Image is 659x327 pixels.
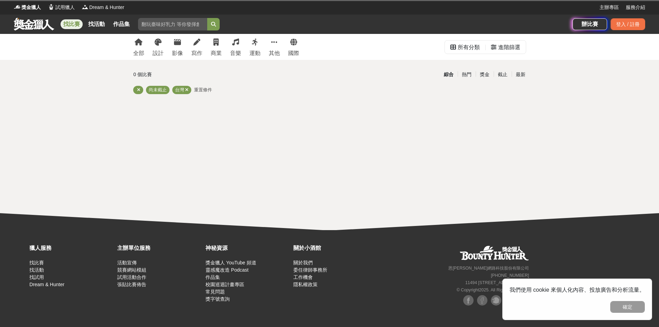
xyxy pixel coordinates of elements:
[55,4,75,11] span: 試用獵人
[269,34,280,60] a: 其他
[153,34,164,60] a: 設計
[498,40,520,54] div: 進階篩選
[611,18,645,30] div: 登入 / 註冊
[117,274,146,280] a: 試用活動合作
[610,301,645,313] button: 確定
[205,267,248,273] a: 靈感魔改造 Podcast
[458,69,476,81] div: 熱門
[293,244,378,252] div: 關於小酒館
[249,49,260,57] div: 運動
[117,244,202,252] div: 主辦單位服務
[205,274,220,280] a: 作品集
[491,295,501,306] img: Plurk
[230,49,241,57] div: 音樂
[117,267,146,273] a: 競賽網站模組
[29,260,44,265] a: 找比賽
[494,69,512,81] div: 截止
[249,34,260,60] a: 運動
[29,282,64,287] a: Dream & Hunter
[172,34,183,60] a: 影像
[512,69,530,81] div: 最新
[293,267,327,273] a: 委任律師事務所
[82,3,89,10] img: Logo
[14,3,21,10] img: Logo
[194,87,212,92] span: 重置條件
[61,19,83,29] a: 找比賽
[149,87,167,92] span: 尚未截止
[230,34,241,60] a: 音樂
[510,287,645,293] span: 我們使用 cookie 來個人化內容、投放廣告和分析流量。
[293,260,313,265] a: 關於我們
[133,49,144,57] div: 全部
[138,18,207,30] input: 翻玩臺味好乳力 等你發揮創意！
[626,4,645,11] a: 服務介紹
[476,69,494,81] div: 獎金
[172,49,183,57] div: 影像
[211,34,222,60] a: 商業
[288,49,299,57] div: 國際
[117,282,146,287] a: 張貼比賽佈告
[269,49,280,57] div: 其他
[82,4,124,11] a: LogoDream & Hunter
[133,34,144,60] a: 全部
[491,273,529,278] small: [PHONE_NUMBER]
[14,4,41,11] a: Logo獎金獵人
[205,296,230,302] a: 獎字號查詢
[205,282,244,287] a: 校園巡迴計畫專區
[457,288,529,292] small: © Copyright 2025 . All Rights Reserved.
[205,260,256,265] a: 獎金獵人 YouTube 頻道
[458,40,480,54] div: 所有分類
[440,69,458,81] div: 綜合
[191,34,202,60] a: 寫作
[117,260,137,265] a: 活動宣傳
[29,267,44,273] a: 找活動
[85,19,108,29] a: 找活動
[175,87,184,92] span: 台灣
[48,4,75,11] a: Logo試用獵人
[463,295,474,306] img: Facebook
[573,18,607,30] a: 辦比賽
[29,244,114,252] div: 獵人服務
[465,280,529,285] small: 11494 [STREET_ADDRESS] 3 樓
[110,19,132,29] a: 作品集
[293,282,318,287] a: 隱私權政策
[599,4,619,11] a: 主辦專區
[293,274,313,280] a: 工作機會
[153,49,164,57] div: 設計
[205,244,290,252] div: 神秘資源
[48,3,55,10] img: Logo
[288,34,299,60] a: 國際
[29,274,44,280] a: 找試用
[134,69,264,81] div: 0 個比賽
[448,266,529,271] small: 恩[PERSON_NAME]網路科技股份有限公司
[21,4,41,11] span: 獎金獵人
[205,289,225,294] a: 常見問題
[89,4,124,11] span: Dream & Hunter
[211,49,222,57] div: 商業
[191,49,202,57] div: 寫作
[477,295,487,306] img: Facebook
